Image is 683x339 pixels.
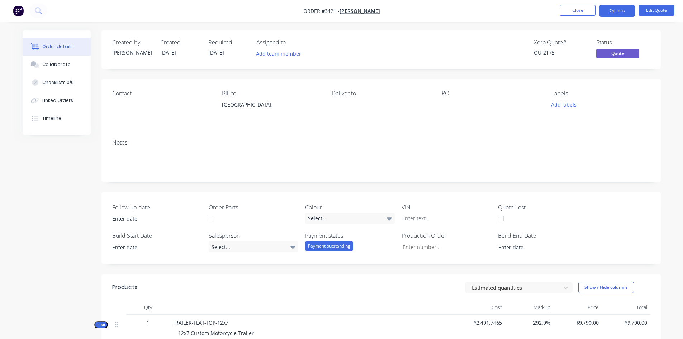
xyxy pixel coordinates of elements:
label: Order Parts [209,203,298,212]
input: Enter number... [397,241,491,252]
button: Timeline [23,109,91,127]
label: Quote Lost [498,203,588,212]
label: Production Order [402,231,491,240]
div: Checklists 0/0 [42,79,74,86]
div: Products [112,283,137,292]
button: Add team member [252,49,305,58]
span: 292.9% [508,319,550,326]
div: Select... [209,241,298,252]
button: Close [560,5,596,16]
div: Contact [112,90,210,97]
div: Markup [505,300,553,315]
label: Build End Date [498,231,588,240]
div: [GEOGRAPHIC_DATA], [222,100,320,110]
div: Payment outstanding [305,241,353,251]
span: TRAILER-FLAT-TOP-12x7 [172,319,228,326]
div: Created by [112,39,152,46]
div: QU-2175 [534,49,588,56]
button: Collaborate [23,56,91,74]
button: Add team member [256,49,305,58]
span: $2,491.7465 [459,319,502,326]
button: Edit Quote [639,5,674,16]
div: Cost [456,300,505,315]
label: Build Start Date [112,231,202,240]
div: [PERSON_NAME] [112,49,152,56]
span: 1 [147,319,150,326]
div: Linked Orders [42,97,73,104]
input: Enter date [107,213,196,224]
button: Kit [94,321,108,328]
div: Assigned to [256,39,328,46]
span: Kit [96,322,106,328]
div: Labels [551,90,650,97]
button: Checklists 0/0 [23,74,91,91]
label: Payment status [305,231,395,240]
span: $9,790.00 [556,319,599,326]
div: Required [208,39,248,46]
span: Quote [596,49,639,58]
label: Salesperson [209,231,298,240]
div: Price [553,300,602,315]
a: [PERSON_NAME] [340,8,380,14]
button: Show / Hide columns [578,282,634,293]
button: Linked Orders [23,91,91,109]
div: Collaborate [42,61,71,68]
div: Total [602,300,650,315]
span: [DATE] [208,49,224,56]
label: Colour [305,203,395,212]
div: Timeline [42,115,61,122]
div: Select... [305,213,395,224]
label: VIN [402,203,491,212]
img: Factory [13,5,24,16]
div: Bill to [222,90,320,97]
input: Enter date [493,242,583,253]
div: Created [160,39,200,46]
button: Options [599,5,635,17]
button: Order details [23,38,91,56]
input: Enter date [107,242,196,253]
div: Order details [42,43,73,50]
div: Status [596,39,650,46]
button: Add labels [547,100,580,109]
div: Qty [127,300,170,315]
div: Notes [112,139,650,146]
span: [DATE] [160,49,176,56]
div: Xero Quote # [534,39,588,46]
div: Deliver to [332,90,430,97]
label: Follow up date [112,203,202,212]
div: [GEOGRAPHIC_DATA], [222,100,320,123]
div: PO [442,90,540,97]
span: Order #3421 - [303,8,340,14]
span: $9,790.00 [604,319,647,326]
